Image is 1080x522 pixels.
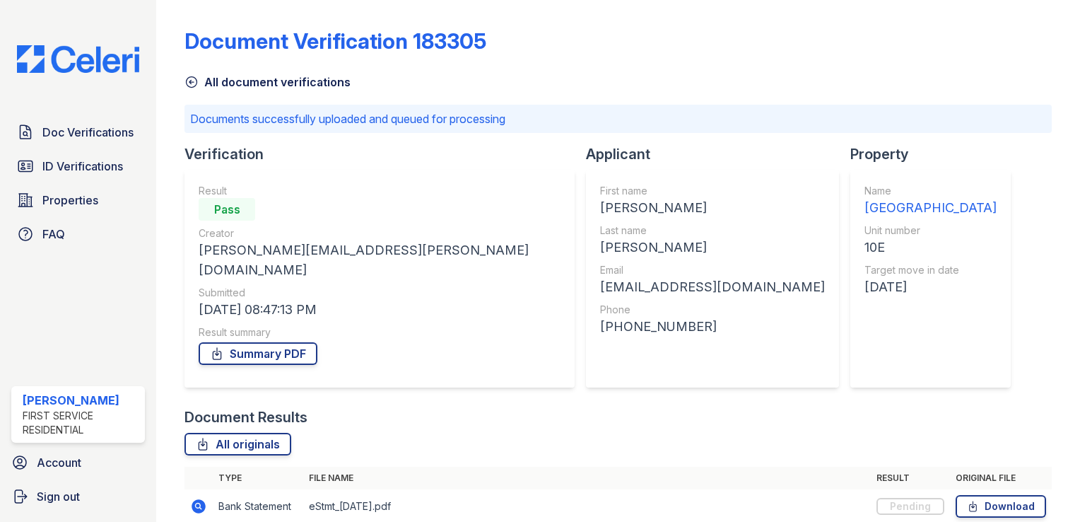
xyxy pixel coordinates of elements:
[950,467,1052,489] th: Original file
[864,184,997,198] div: Name
[199,300,560,320] div: [DATE] 08:47:13 PM
[600,238,825,257] div: [PERSON_NAME]
[586,144,850,164] div: Applicant
[23,392,139,409] div: [PERSON_NAME]
[199,325,560,340] div: Result summary
[199,226,560,240] div: Creator
[37,488,80,505] span: Sign out
[184,433,291,456] a: All originals
[37,454,81,471] span: Account
[864,263,997,277] div: Target move in date
[864,198,997,218] div: [GEOGRAPHIC_DATA]
[199,240,560,280] div: [PERSON_NAME][EMAIL_ADDRESS][PERSON_NAME][DOMAIN_NAME]
[956,495,1046,518] a: Download
[864,224,997,238] div: Unit number
[184,28,486,54] div: Document Verification 183305
[11,186,145,214] a: Properties
[850,144,1022,164] div: Property
[42,192,98,209] span: Properties
[303,467,871,489] th: File name
[876,498,944,515] div: Pending
[11,118,145,146] a: Doc Verifications
[6,448,151,477] a: Account
[23,409,139,437] div: First Service Residential
[42,226,65,243] span: FAQ
[6,482,151,511] a: Sign out
[864,277,997,297] div: [DATE]
[600,224,825,238] div: Last name
[199,198,255,221] div: Pass
[600,317,825,337] div: [PHONE_NUMBER]
[184,74,351,91] a: All document verifications
[871,467,950,489] th: Result
[600,198,825,218] div: [PERSON_NAME]
[213,467,303,489] th: Type
[864,184,997,218] a: Name [GEOGRAPHIC_DATA]
[600,184,825,198] div: First name
[11,152,145,180] a: ID Verifications
[864,238,997,257] div: 10E
[600,263,825,277] div: Email
[190,110,1046,127] p: Documents successfully uploaded and queued for processing
[42,158,123,175] span: ID Verifications
[199,342,317,365] a: Summary PDF
[42,124,134,141] span: Doc Verifications
[199,184,560,198] div: Result
[6,45,151,73] img: CE_Logo_Blue-a8612792a0a2168367f1c8372b55b34899dd931a85d93a1a3d3e32e68fde9ad4.png
[11,220,145,248] a: FAQ
[199,286,560,300] div: Submitted
[184,407,307,427] div: Document Results
[184,144,586,164] div: Verification
[600,303,825,317] div: Phone
[600,277,825,297] div: [EMAIL_ADDRESS][DOMAIN_NAME]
